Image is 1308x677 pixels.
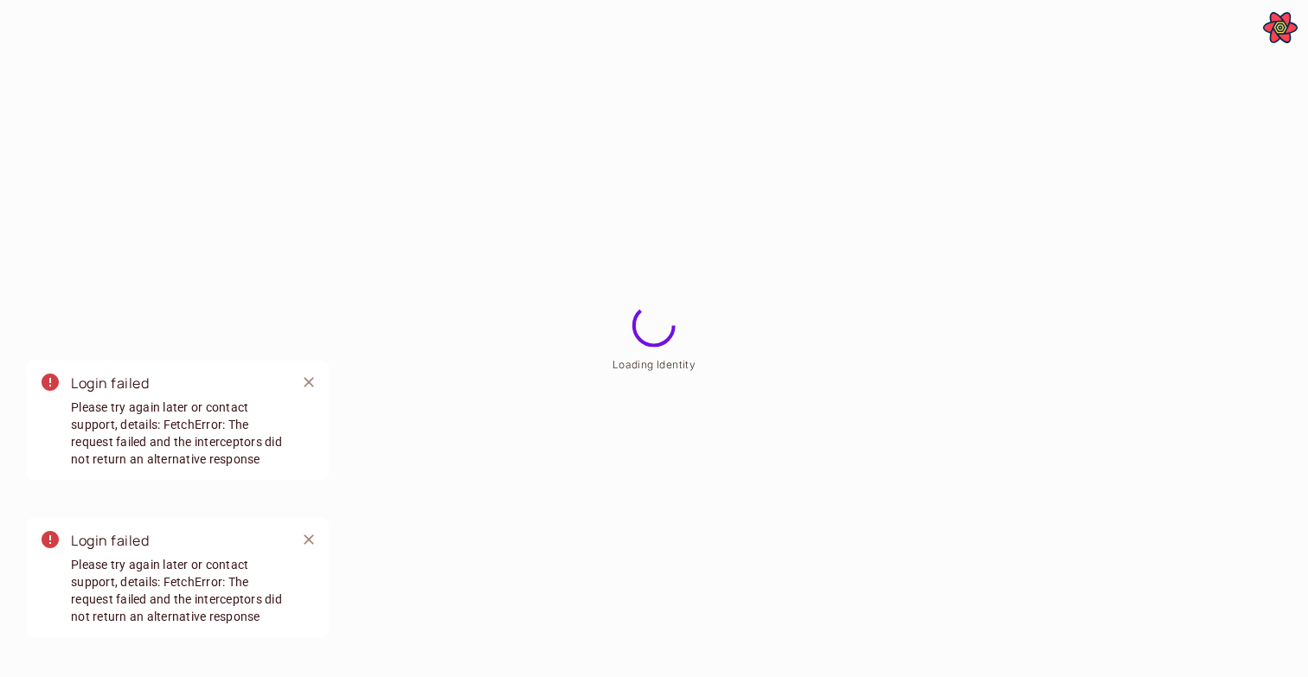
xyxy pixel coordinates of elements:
button: Close [296,369,322,395]
span: Please try again later or contact support, details: FetchError: The request failed and the interc... [71,399,282,468]
button: Open React Query Devtools [1263,10,1298,45]
button: Close [296,527,322,552]
span: Please try again later or contact support, details: FetchError: The request failed and the interc... [71,556,282,625]
div: Login failed [71,373,282,394]
div: Login failed [71,530,282,552]
span: Loading Identity [612,357,696,370]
